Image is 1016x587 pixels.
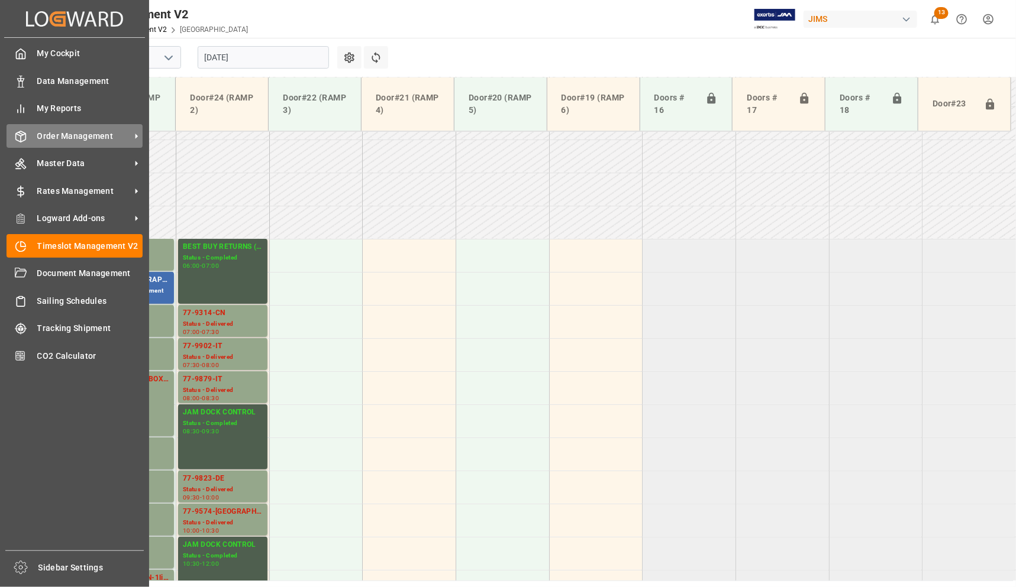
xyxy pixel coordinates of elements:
[183,319,263,329] div: Status - Delivered
[183,395,200,401] div: 08:00
[37,185,131,197] span: Rates Management
[183,253,263,263] div: Status - Completed
[183,539,263,551] div: JAM DOCK CONTROL
[202,495,219,500] div: 10:00
[7,344,143,367] a: CO2 Calculator
[183,241,263,253] div: BEST BUY RETURNS (12 pallets)
[185,87,259,121] div: Door#24 (RAMP 2)
[37,267,143,280] span: Document Management
[51,5,248,23] div: Timeslot Management V2
[7,262,143,285] a: Document Management
[183,352,263,362] div: Status - Delivered
[183,506,263,518] div: 77-9574-[GEOGRAPHIC_DATA]
[7,317,143,340] a: Tracking Shipment
[183,495,200,500] div: 09:30
[7,289,143,312] a: Sailing Schedules
[183,374,263,385] div: 77-9879-IT
[183,518,263,528] div: Status - Delivered
[278,87,351,121] div: Door#22 (RAMP 3)
[928,93,979,115] div: Door#23
[934,7,949,19] span: 13
[650,87,701,121] div: Doors # 16
[183,362,200,368] div: 07:30
[202,561,219,566] div: 12:00
[37,350,143,362] span: CO2 Calculator
[200,263,202,268] div: -
[7,42,143,65] a: My Cockpit
[37,212,131,225] span: Logward Add-ons
[202,429,219,434] div: 09:30
[202,395,219,401] div: 08:30
[464,87,537,121] div: Door#20 (RAMP 5)
[183,528,200,533] div: 10:00
[7,69,143,92] a: Data Management
[183,329,200,335] div: 07:00
[159,48,177,67] button: open menu
[200,362,202,368] div: -
[742,87,794,121] div: Doors # 17
[7,97,143,120] a: My Reports
[183,407,263,419] div: JAM DOCK CONTROL
[183,263,200,268] div: 06:00
[37,240,143,252] span: Timeslot Management V2
[202,263,219,268] div: 07:00
[183,429,200,434] div: 08:30
[557,87,630,121] div: Door#19 (RAMP 6)
[200,561,202,566] div: -
[37,47,143,60] span: My Cockpit
[183,551,263,561] div: Status - Completed
[200,495,202,500] div: -
[37,322,143,335] span: Tracking Shipment
[183,340,263,352] div: 77-9902-IT
[37,75,143,87] span: Data Management
[371,87,444,121] div: Door#21 (RAMP 4)
[183,385,263,395] div: Status - Delivered
[37,157,131,170] span: Master Data
[922,6,949,33] button: show 13 new notifications
[949,6,975,33] button: Help Center
[200,429,202,434] div: -
[200,329,202,335] div: -
[38,562,144,574] span: Sidebar Settings
[183,561,200,566] div: 10:30
[198,46,329,69] input: DD-MM-YYYY
[37,130,131,142] span: Order Management
[183,473,263,485] div: 77-9823-DE
[183,307,263,319] div: 77-9314-CN
[835,87,886,121] div: Doors # 18
[183,419,263,429] div: Status - Completed
[754,9,795,30] img: Exertis%20JAM%20-%20Email%20Logo.jpg_1722504956.jpg
[804,8,922,30] button: JIMS
[183,485,263,495] div: Status - Delivered
[202,528,219,533] div: 10:30
[804,11,917,28] div: JIMS
[37,102,143,115] span: My Reports
[202,362,219,368] div: 08:00
[200,528,202,533] div: -
[37,295,143,307] span: Sailing Schedules
[200,395,202,401] div: -
[202,329,219,335] div: 07:30
[7,234,143,257] a: Timeslot Management V2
